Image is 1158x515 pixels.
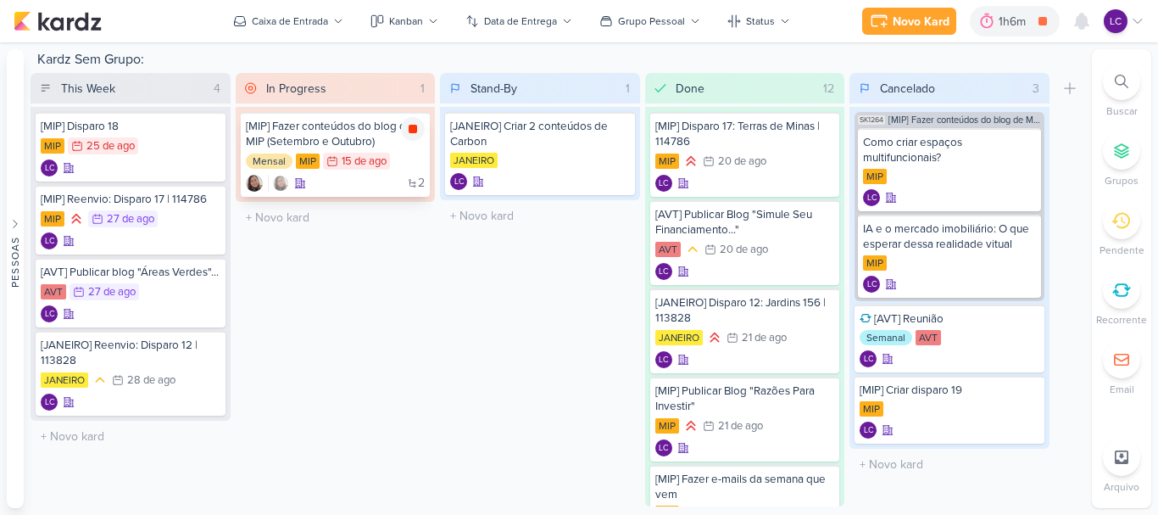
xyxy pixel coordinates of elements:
[450,153,498,168] div: JANEIRO
[655,119,835,149] div: [MIP] Disparo 17: Terras de Minas | 114786
[41,394,58,411] div: Criador(a): Laís Costa
[655,383,835,414] div: [MIP] Publicar Blog "Razões Para Investir"
[655,439,672,456] div: Criador(a): Laís Costa
[1104,479,1139,495] p: Arquivo
[246,175,263,192] div: Criador(a): Sharlene Khoury
[860,401,883,417] div: MIP
[246,175,263,192] img: Sharlene Khoury
[41,232,58,249] div: Laís Costa
[655,263,672,280] div: Criador(a): Laís Costa
[888,115,1041,125] span: [MIP] Fazer conteúdos do blog de MIP (Setembro e Outubro)
[41,119,220,134] div: [MIP] Disparo 18
[41,192,220,207] div: [MIP] Reenvio: Disparo 17 | 114786
[45,311,54,319] p: LC
[272,175,289,192] img: Sharlene Khoury
[863,169,887,184] div: MIP
[659,180,668,188] p: LC
[867,281,877,289] p: LC
[41,284,66,299] div: AVT
[853,452,1046,477] input: + Novo kard
[8,236,23,287] div: Pessoas
[863,189,880,206] div: Laís Costa
[342,156,387,167] div: 15 de ago
[864,355,873,364] p: LC
[246,119,426,149] div: [MIP] Fazer conteúdos do blog de MIP (Setembro e Outubro)
[816,80,841,98] div: 12
[450,119,630,149] div: [JANEIRO] Criar 2 conteúdos de Carbon
[916,330,941,345] div: AVT
[655,351,672,368] div: Criador(a): Laís Costa
[41,160,58,176] div: Laís Costa
[296,154,320,169] div: MIP
[862,8,956,35] button: Novo Kard
[107,214,154,225] div: 27 de ago
[863,276,880,293] div: Criador(a): Laís Costa
[860,311,1039,327] div: [AVT] Reunião
[858,115,885,125] span: SK1264
[41,338,220,368] div: [JANEIRO] Reenvio: Disparo 12 | 113828
[92,372,109,389] div: Prioridade Média
[659,268,668,277] p: LC
[860,350,877,367] div: Laís Costa
[655,175,672,192] div: Laís Costa
[720,244,768,255] div: 20 de ago
[1100,243,1144,258] p: Pendente
[7,49,24,508] button: Pessoas
[41,138,64,154] div: MIP
[414,80,431,98] div: 1
[14,11,102,31] img: kardz.app
[207,80,227,98] div: 4
[655,330,703,345] div: JANEIRO
[454,178,464,187] p: LC
[706,329,723,346] div: Prioridade Alta
[893,13,949,31] div: Novo Kard
[742,333,787,344] div: 21 de ago
[655,242,681,257] div: AVT
[443,204,637,228] input: + Novo kard
[401,117,425,141] div: Parar relógio
[1104,9,1127,33] div: Laís Costa
[863,189,880,206] div: Criador(a): Laís Costa
[41,265,220,280] div: [AVT] Publicar blog "Áreas Verdes"...
[41,394,58,411] div: Laís Costa
[45,165,54,173] p: LC
[1110,14,1122,29] p: LC
[860,422,877,439] div: Laís Costa
[1106,104,1138,119] p: Buscar
[1026,80,1046,98] div: 3
[655,295,835,326] div: [JANEIRO] Disparo 12: Jardins 156 | 113828
[682,153,699,170] div: Prioridade Alta
[127,375,175,386] div: 28 de ago
[34,424,227,449] input: + Novo kard
[863,276,880,293] div: Laís Costa
[1092,63,1151,119] li: Ctrl + F
[860,383,1039,398] div: [MIP] Criar disparo 19
[1096,312,1147,327] p: Recorrente
[659,445,668,453] p: LC
[867,194,877,203] p: LC
[41,160,58,176] div: Criador(a): Laís Costa
[239,205,432,230] input: + Novo kard
[999,13,1031,31] div: 1h6m
[86,141,135,152] div: 25 de ago
[863,135,1036,165] div: Como criar espaços multifuncionais?
[655,472,835,502] div: [MIP] Fazer e-mails da semana que vem
[718,421,763,432] div: 21 de ago
[1110,382,1134,397] p: Email
[268,175,289,192] div: Colaboradores: Sharlene Khoury
[655,207,835,238] div: [AVT] Publicar Blog "Simule Seu Financiamento..."
[864,427,873,435] p: LC
[619,80,637,98] div: 1
[718,156,766,167] div: 20 de ago
[1105,173,1139,188] p: Grupos
[860,422,877,439] div: Criador(a): Laís Costa
[45,238,54,246] p: LC
[246,154,292,169] div: Mensal
[41,305,58,322] div: Criador(a): Laís Costa
[88,287,136,298] div: 27 de ago
[41,232,58,249] div: Criador(a): Laís Costa
[31,49,1085,73] div: Kardz Sem Grupo:
[655,175,672,192] div: Criador(a): Laís Costa
[659,356,668,365] p: LC
[655,439,672,456] div: Laís Costa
